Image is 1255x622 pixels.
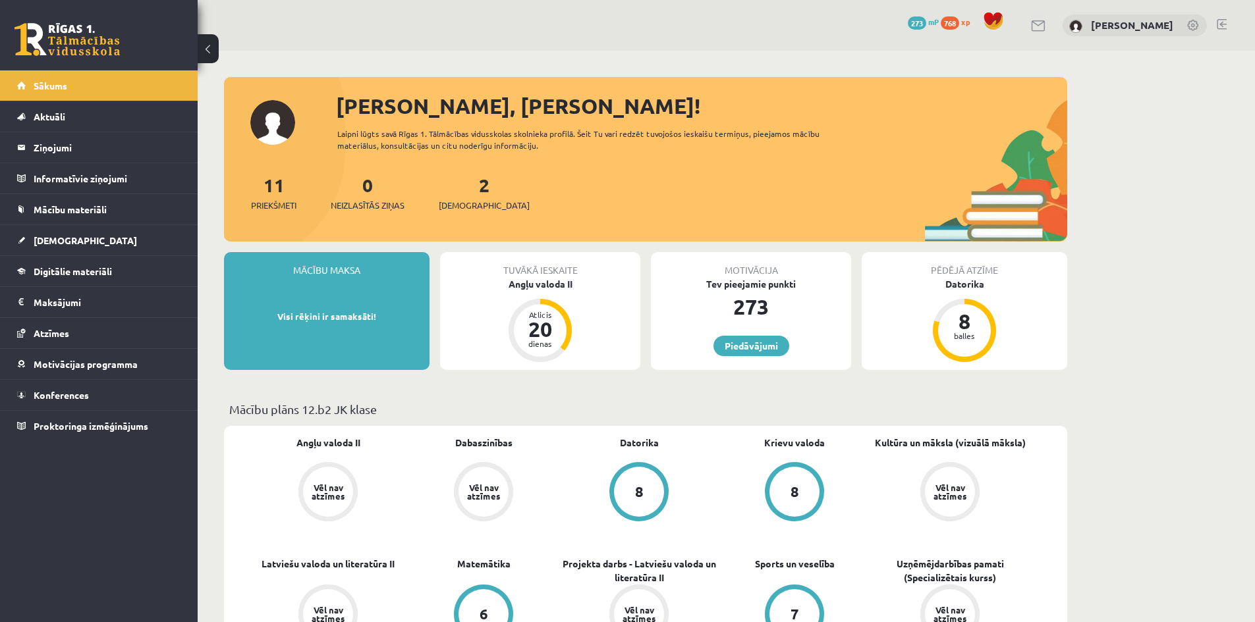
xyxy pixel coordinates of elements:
span: Konferences [34,389,89,401]
a: Ziņojumi [17,132,181,163]
div: 20 [520,319,560,340]
a: Matemātika [457,557,511,571]
a: Datorika [620,436,659,450]
a: 273 mP [908,16,939,27]
div: Angļu valoda II [440,277,640,291]
a: Datorika 8 balles [862,277,1067,364]
a: Latviešu valoda un literatūra II [262,557,395,571]
a: 768 xp [941,16,976,27]
div: Vēl nav atzīmes [932,483,968,500]
a: Digitālie materiāli [17,256,181,286]
span: Atzīmes [34,327,69,339]
div: Atlicis [520,311,560,319]
a: Motivācijas programma [17,349,181,379]
div: 8 [945,311,984,332]
a: 2[DEMOGRAPHIC_DATA] [439,173,530,212]
a: Projekta darbs - Latviešu valoda un literatūra II [561,557,717,584]
span: Digitālie materiāli [34,265,112,277]
a: Sports un veselība [755,557,835,571]
div: 6 [480,607,488,621]
div: Laipni lūgts savā Rīgas 1. Tālmācības vidusskolas skolnieka profilā. Šeit Tu vari redzēt tuvojošo... [337,128,843,151]
a: Proktoringa izmēģinājums [17,411,181,441]
a: Vēl nav atzīmes [406,462,561,524]
div: Pēdējā atzīme [862,252,1067,277]
a: Mācību materiāli [17,194,181,224]
legend: Maksājumi [34,287,181,317]
div: Vēl nav atzīmes [465,483,502,500]
a: 8 [717,462,872,524]
legend: Informatīvie ziņojumi [34,163,181,194]
a: 11Priekšmeti [251,173,296,212]
a: Rīgas 1. Tālmācības vidusskola [14,23,120,56]
a: Atzīmes [17,318,181,348]
span: mP [928,16,939,27]
a: Krievu valoda [764,436,825,450]
a: Dabaszinības [455,436,513,450]
span: 273 [908,16,926,30]
a: 8 [561,462,717,524]
span: xp [961,16,970,27]
div: [PERSON_NAME], [PERSON_NAME]! [336,90,1067,122]
span: Proktoringa izmēģinājums [34,420,148,432]
span: [DEMOGRAPHIC_DATA] [34,234,137,246]
a: Piedāvājumi [713,336,789,356]
div: Tuvākā ieskaite [440,252,640,277]
legend: Ziņojumi [34,132,181,163]
a: Maksājumi [17,287,181,317]
p: Mācību plāns 12.b2 JK klase [229,400,1062,418]
a: Sākums [17,70,181,101]
a: Konferences [17,380,181,410]
span: [DEMOGRAPHIC_DATA] [439,199,530,212]
a: Vēl nav atzīmes [872,462,1028,524]
span: Priekšmeti [251,199,296,212]
a: Uzņēmējdarbības pamati (Specializētais kurss) [872,557,1028,584]
a: Kultūra un māksla (vizuālā māksla) [875,436,1026,450]
span: Aktuāli [34,111,65,122]
div: Mācību maksa [224,252,430,277]
div: Datorika [862,277,1067,291]
a: [DEMOGRAPHIC_DATA] [17,225,181,255]
div: Vēl nav atzīmes [310,483,347,500]
span: 768 [941,16,959,30]
a: Vēl nav atzīmes [250,462,406,524]
div: dienas [520,340,560,348]
span: Motivācijas programma [34,358,138,370]
a: [PERSON_NAME] [1091,18,1173,32]
img: Roberts Lagodskis [1069,20,1082,33]
div: Tev pieejamie punkti [651,277,851,291]
span: Neizlasītās ziņas [331,199,404,212]
a: Informatīvie ziņojumi [17,163,181,194]
a: Angļu valoda II [296,436,360,450]
div: Motivācija [651,252,851,277]
span: Sākums [34,80,67,91]
a: 0Neizlasītās ziņas [331,173,404,212]
div: 7 [791,607,799,621]
div: 273 [651,291,851,323]
a: Aktuāli [17,101,181,132]
div: 8 [791,484,799,499]
p: Visi rēķini ir samaksāti! [231,310,423,323]
a: Angļu valoda II Atlicis 20 dienas [440,277,640,364]
span: Mācību materiāli [34,203,107,215]
div: 8 [635,484,644,499]
div: balles [945,332,984,340]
